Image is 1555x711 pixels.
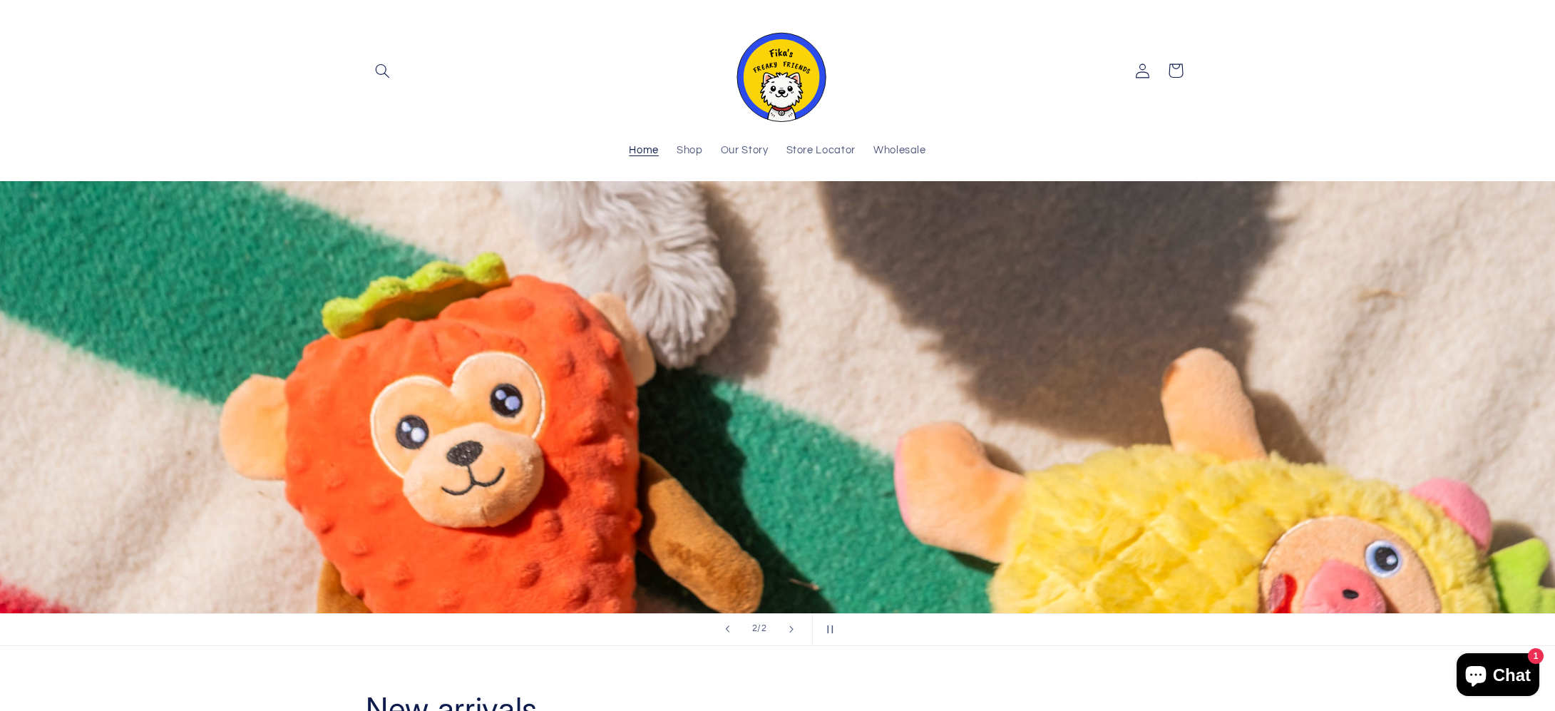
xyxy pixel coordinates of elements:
[777,135,864,167] a: Store Locator
[752,622,758,637] span: 2
[728,20,828,122] img: Fika's Freaky Friends
[629,144,659,158] span: Home
[722,14,833,128] a: Fika's Freaky Friends
[864,135,935,167] a: Wholesale
[712,135,777,167] a: Our Story
[677,144,703,158] span: Shop
[873,144,926,158] span: Wholesale
[1452,653,1544,700] inbox-online-store-chat: Shopify online store chat
[757,622,761,637] span: /
[786,144,856,158] span: Store Locator
[776,614,807,645] button: Next slide
[761,622,767,637] span: 2
[812,614,843,645] button: Pause slideshow
[712,614,743,645] button: Previous slide
[721,144,769,158] span: Our Story
[620,135,668,167] a: Home
[667,135,712,167] a: Shop
[366,54,399,87] summary: Search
